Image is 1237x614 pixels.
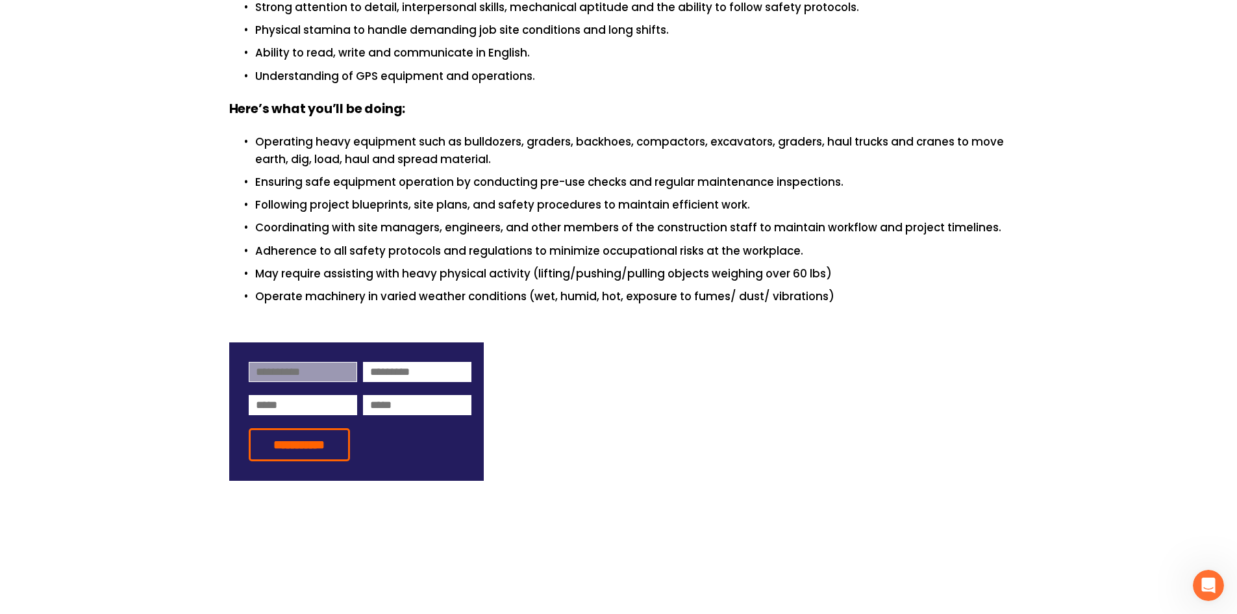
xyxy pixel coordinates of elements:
p: Adherence to all safety protocols and regulations to minimize occupational risks at the workplace. [255,242,1008,260]
p: Understanding of GPS equipment and operations. [255,68,1008,85]
p: Physical stamina to handle demanding job site conditions and long shifts. [255,21,1008,39]
strong: Here’s what you’ll be doing: [229,100,406,118]
p: Ability to read, write and communicate in English. [255,44,1008,62]
p: Operating heavy equipment such as bulldozers, graders, backhoes, compactors, excavators, graders,... [255,133,1008,168]
p: Operate machinery in varied weather conditions (wet, humid, hot, exposure to fumes/ dust/ vibrati... [255,288,1008,305]
p: Following project blueprints, site plans, and safety procedures to maintain efficient work. [255,196,1008,214]
iframe: Intercom live chat [1193,570,1224,601]
p: May require assisting with heavy physical activity (lifting/pushing/pulling objects weighing over... [255,265,1008,283]
p: Ensuring safe equipment operation by conducting pre-use checks and regular maintenance inspections. [255,173,1008,191]
p: Coordinating with site managers, engineers, and other members of the construction staff to mainta... [255,219,1008,237]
